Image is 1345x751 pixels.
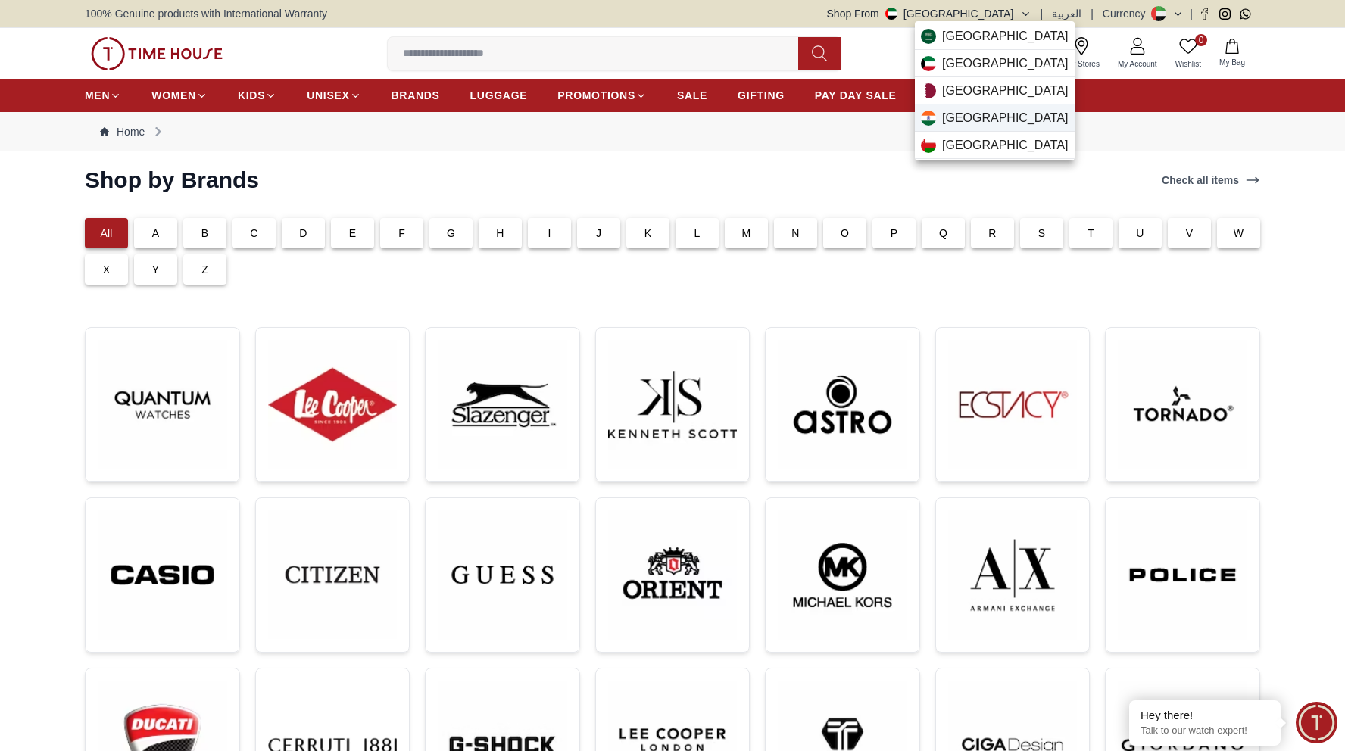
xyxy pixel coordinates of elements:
[942,27,1069,45] span: [GEOGRAPHIC_DATA]
[921,83,936,98] img: Qatar
[1296,702,1337,743] div: Chat Widget
[942,109,1069,127] span: [GEOGRAPHIC_DATA]
[942,82,1069,100] span: [GEOGRAPHIC_DATA]
[1141,725,1269,737] p: Talk to our watch expert!
[921,138,936,153] img: Oman
[942,136,1069,154] span: [GEOGRAPHIC_DATA]
[942,55,1069,73] span: [GEOGRAPHIC_DATA]
[1141,708,1269,723] div: Hey there!
[921,56,936,71] img: Kuwait
[921,111,936,126] img: India
[921,29,936,44] img: Saudi Arabia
